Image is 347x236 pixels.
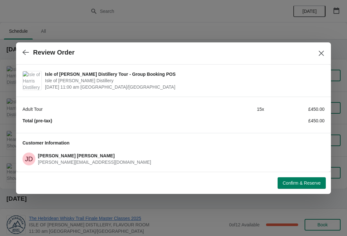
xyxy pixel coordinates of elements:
span: Isle of [PERSON_NAME] Distillery [45,77,321,84]
button: Confirm & Reserve [278,177,326,189]
div: Adult Tour [22,106,204,112]
button: Close [316,48,327,59]
span: Confirm & Reserve [283,180,321,186]
strong: Total (pre-tax) [22,118,52,123]
div: £450.00 [264,118,325,124]
text: JD [25,155,33,162]
span: Isle of [PERSON_NAME] Distillery Tour - Group Booking POS [45,71,321,77]
div: 15 x [204,106,264,112]
span: [PERSON_NAME][EMAIL_ADDRESS][DOMAIN_NAME] [38,160,151,165]
span: Customer Information [22,140,69,145]
span: [PERSON_NAME] [PERSON_NAME] [38,153,115,158]
span: Jason [22,153,35,165]
div: £450.00 [264,106,325,112]
h2: Review Order [33,49,75,56]
img: Isle of Harris Distillery Tour - Group Booking POS | Isle of Harris Distillery | September 12 | 1... [23,71,41,90]
span: [DATE] 11:00 am [GEOGRAPHIC_DATA]/[GEOGRAPHIC_DATA] [45,84,321,90]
